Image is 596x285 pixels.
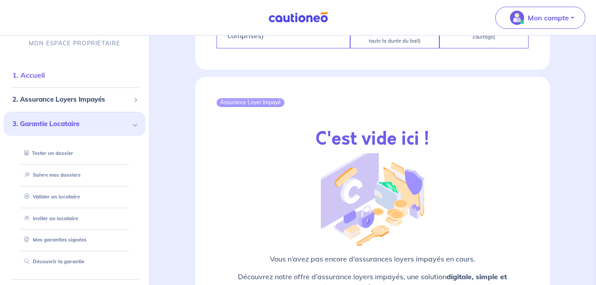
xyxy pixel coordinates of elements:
[14,211,135,226] div: Inviter un locataire
[4,91,146,108] div: 2. Assurance Loyers Impayés
[14,146,135,161] div: Tester un dossier
[12,95,130,105] span: 2. Assurance Loyers Impayés
[510,11,524,25] img: illu_account_valid_menu.svg
[4,66,146,84] div: 1. Accueil
[321,146,424,246] img: illu_empty_gli.png
[14,233,135,248] div: Mes garanties signées
[14,190,135,204] div: Valider un locataire
[528,12,569,23] p: Mon compte
[21,194,80,200] a: Valider un locataire
[14,168,135,182] div: Suivre mes dossiers
[21,172,81,178] a: Suivre mes dossiers
[29,39,120,47] p: MON ESPACE PROPRIÉTAIRE
[14,254,135,269] div: Découvrir la garantie
[265,12,332,23] img: Cautioneo
[495,7,585,29] button: illu_account_valid_menu.svgMon compte
[21,150,73,156] a: Tester un dossier
[21,215,78,222] a: Inviter un locataire
[21,237,87,243] a: Mes garanties signées
[21,258,84,265] a: Découvrir la garantie
[4,112,146,136] div: 3. Garantie Locataire
[217,98,284,107] div: Assurance Loyer Impayé
[217,253,529,264] p: Vous n’avez pas encore d’assurances loyers impayés en cours.
[316,128,429,150] h2: C'est vide ici !
[12,71,45,79] a: 1. Accueil
[12,119,130,129] span: 3. Garantie Locataire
